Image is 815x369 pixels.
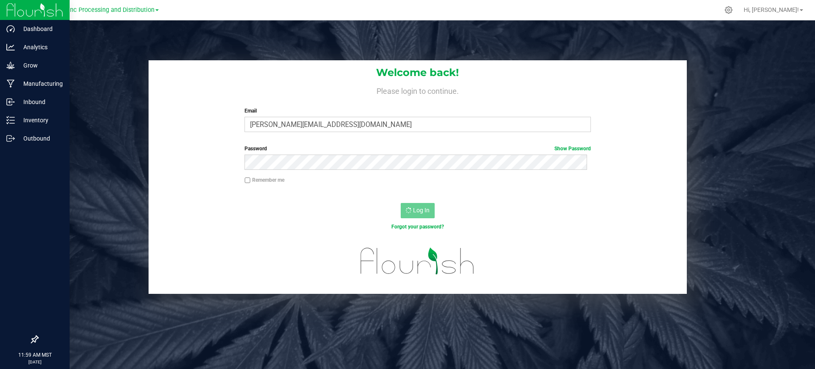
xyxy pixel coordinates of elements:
[4,351,66,359] p: 11:59 AM MST
[350,239,485,283] img: flourish_logo.svg
[4,359,66,365] p: [DATE]
[149,67,687,78] h1: Welcome back!
[244,146,267,152] span: Password
[6,79,15,88] inline-svg: Manufacturing
[554,146,591,152] a: Show Password
[723,6,734,14] div: Manage settings
[413,207,430,214] span: Log In
[15,115,66,125] p: Inventory
[244,107,590,115] label: Email
[391,224,444,230] a: Forgot your password?
[6,43,15,51] inline-svg: Analytics
[6,116,15,124] inline-svg: Inventory
[401,203,435,218] button: Log In
[15,24,66,34] p: Dashboard
[15,79,66,89] p: Manufacturing
[244,177,250,183] input: Remember me
[15,42,66,52] p: Analytics
[6,98,15,106] inline-svg: Inbound
[149,85,687,95] h4: Please login to continue.
[6,61,15,70] inline-svg: Grow
[15,60,66,70] p: Grow
[25,6,155,14] span: Globe Farmacy Inc Processing and Distribution
[15,133,66,144] p: Outbound
[6,134,15,143] inline-svg: Outbound
[244,176,284,184] label: Remember me
[744,6,799,13] span: Hi, [PERSON_NAME]!
[15,97,66,107] p: Inbound
[6,25,15,33] inline-svg: Dashboard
